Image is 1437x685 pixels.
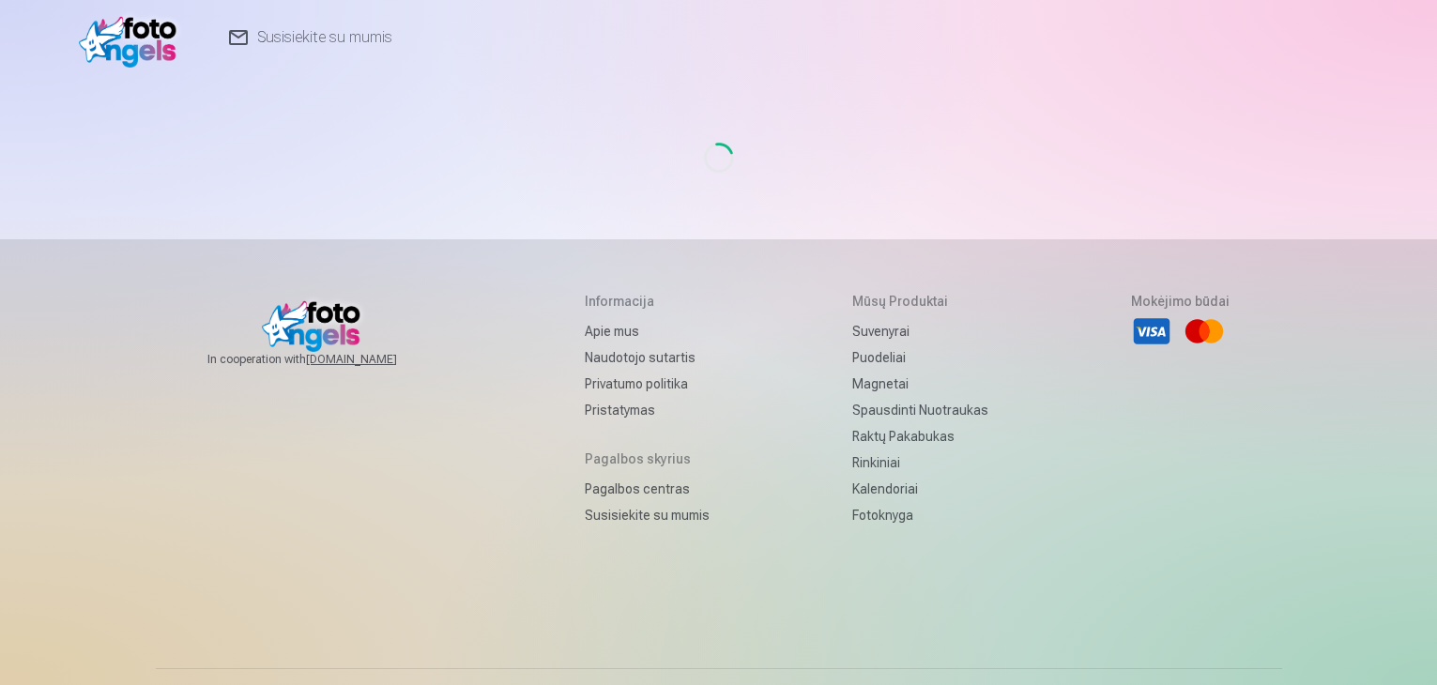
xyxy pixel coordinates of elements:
[852,502,988,528] a: Fotoknyga
[852,292,988,311] h5: Mūsų produktai
[852,423,988,449] a: Raktų pakabukas
[585,371,710,397] a: Privatumo politika
[585,449,710,468] h5: Pagalbos skyrius
[207,352,442,367] span: In cooperation with
[585,397,710,423] a: Pristatymas
[79,8,187,68] img: /v1
[585,318,710,344] a: Apie mus
[1184,311,1225,352] li: Mastercard
[852,397,988,423] a: Spausdinti nuotraukas
[852,371,988,397] a: Magnetai
[585,502,710,528] a: Susisiekite su mumis
[1131,292,1230,311] h5: Mokėjimo būdai
[1131,311,1172,352] li: Visa
[852,344,988,371] a: Puodeliai
[852,318,988,344] a: Suvenyrai
[585,344,710,371] a: Naudotojo sutartis
[852,449,988,476] a: Rinkiniai
[585,476,710,502] a: Pagalbos centras
[585,292,710,311] h5: Informacija
[852,476,988,502] a: Kalendoriai
[306,352,442,367] a: [DOMAIN_NAME]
